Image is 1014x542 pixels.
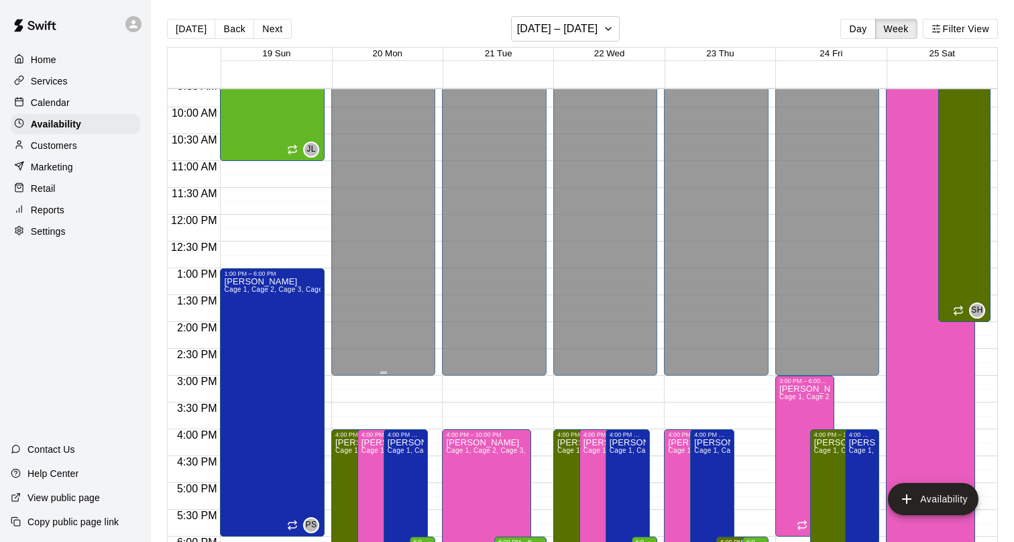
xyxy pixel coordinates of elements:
[888,483,978,515] button: add
[446,431,526,438] div: 4:00 PM – 10:00 PM
[335,431,372,438] div: 4:00 PM – 10:00 PM
[224,286,769,293] span: Cage 1, Cage 2, Cage 3, Cage 4, Cage 5, Cage 6, Pitching Mound 1, Fielding Area (50x28 feet), [GE...
[303,142,319,158] div: John Lamanna
[287,520,298,531] span: Recurring availability
[31,203,64,217] p: Reports
[11,114,140,134] a: Availability
[11,93,140,113] a: Calendar
[303,517,319,533] div: Phillip Seok
[517,19,598,38] h6: [DATE] – [DATE]
[27,515,119,529] p: Copy public page link
[849,431,876,438] div: 4:00 PM – 8:00 PM
[361,431,398,438] div: 4:00 PM – 10:00 PM
[174,268,221,280] span: 1:00 PM
[446,447,991,454] span: Cage 1, Cage 2, Cage 3, Cage 4, Cage 5, Cage 6, Pitching Mound 1, Fielding Area (50x28 feet), [GE...
[224,270,321,277] div: 1:00 PM – 6:00 PM
[174,376,221,387] span: 3:00 PM
[953,305,964,316] span: Recurring availability
[287,144,298,155] span: Recurring availability
[388,431,424,438] div: 4:00 PM – 8:00 PM
[168,188,221,199] span: 11:30 AM
[11,71,140,91] a: Services
[557,431,594,438] div: 4:00 PM – 10:00 PM
[167,19,215,39] button: [DATE]
[875,19,917,39] button: Week
[335,447,880,454] span: Cage 1, Cage 2, Cage 3, Cage 4, Cage 5, Cage 6, Pitching Mound 1, Fielding Area (50x28 feet), [GE...
[168,134,221,146] span: 10:30 AM
[174,349,221,360] span: 2:30 PM
[174,322,221,333] span: 2:00 PM
[306,519,317,532] span: PS
[31,225,66,238] p: Settings
[168,241,220,253] span: 12:30 PM
[694,431,730,438] div: 4:00 PM – 8:00 PM
[373,48,402,58] button: 20 Mon
[174,429,221,441] span: 4:00 PM
[168,107,221,119] span: 10:00 AM
[361,447,906,454] span: Cage 1, Cage 2, Cage 3, Cage 4, Cage 5, Cage 6, Pitching Mound 1, Fielding Area (50x28 feet), [GE...
[174,483,221,494] span: 5:00 PM
[220,54,325,161] div: 9:00 AM – 11:00 AM: Available
[797,520,807,531] span: Recurring availability
[706,48,734,58] span: 23 Thu
[775,376,834,537] div: 3:00 PM – 6:00 PM: Available
[31,74,68,88] p: Services
[814,431,865,438] div: 4:00 PM – 10:00 PM
[31,117,81,131] p: Availability
[220,268,325,537] div: 1:00 PM – 6:00 PM: Available
[11,135,140,156] a: Customers
[485,48,512,58] button: 21 Tue
[27,443,75,456] p: Contact Us
[168,215,220,226] span: 12:00 PM
[923,19,998,39] button: Filter View
[594,48,625,58] button: 22 Wed
[668,431,704,438] div: 4:00 PM – 10:00 PM
[11,50,140,70] div: Home
[215,19,254,39] button: Back
[306,143,315,156] span: JL
[174,456,221,468] span: 4:30 PM
[31,182,56,195] p: Retail
[929,48,956,58] button: 25 Sat
[388,447,932,454] span: Cage 1, Cage 2, Cage 3, Cage 4, Cage 5, Cage 6, Pitching Mound 1, Fielding Area (50x28 feet), [GE...
[31,139,77,152] p: Customers
[31,53,56,66] p: Home
[11,200,140,220] a: Reports
[31,160,73,174] p: Marketing
[820,48,842,58] button: 24 Fri
[168,161,221,172] span: 11:00 AM
[779,378,830,384] div: 3:00 PM – 6:00 PM
[840,19,875,39] button: Day
[610,431,646,438] div: 4:00 PM – 8:00 PM
[969,303,985,319] div: Shoya Hase
[938,54,991,322] div: 9:00 AM – 2:00 PM: Available
[31,96,70,109] p: Calendar
[174,295,221,307] span: 1:30 PM
[174,402,221,414] span: 3:30 PM
[583,431,620,438] div: 4:00 PM – 10:00 PM
[11,157,140,177] a: Marketing
[11,221,140,241] a: Settings
[262,48,290,58] button: 19 Sun
[971,304,982,317] span: SH
[174,510,221,521] span: 5:30 PM
[511,16,620,42] button: [DATE] – [DATE]
[27,491,100,504] p: View public page
[253,19,291,39] button: Next
[27,467,78,480] p: Help Center
[11,178,140,199] a: Retail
